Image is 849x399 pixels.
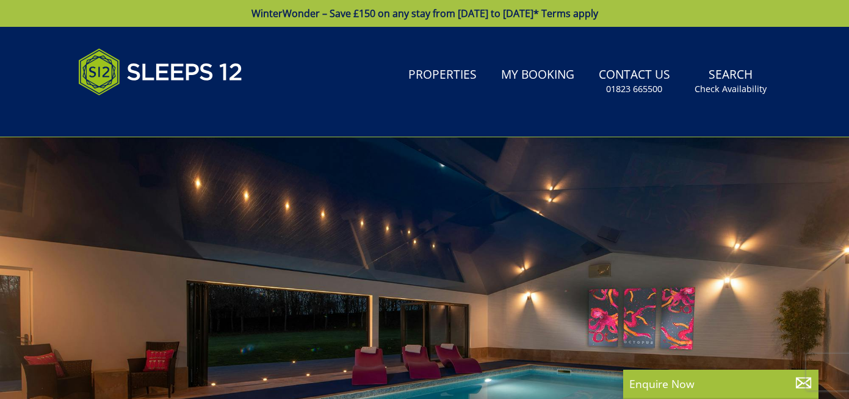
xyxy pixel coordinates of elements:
[496,62,579,89] a: My Booking
[403,62,482,89] a: Properties
[690,62,771,101] a: SearchCheck Availability
[78,41,243,102] img: Sleeps 12
[594,62,675,101] a: Contact Us01823 665500
[695,83,767,95] small: Check Availability
[72,110,200,120] iframe: Customer reviews powered by Trustpilot
[629,376,812,392] p: Enquire Now
[606,83,662,95] small: 01823 665500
